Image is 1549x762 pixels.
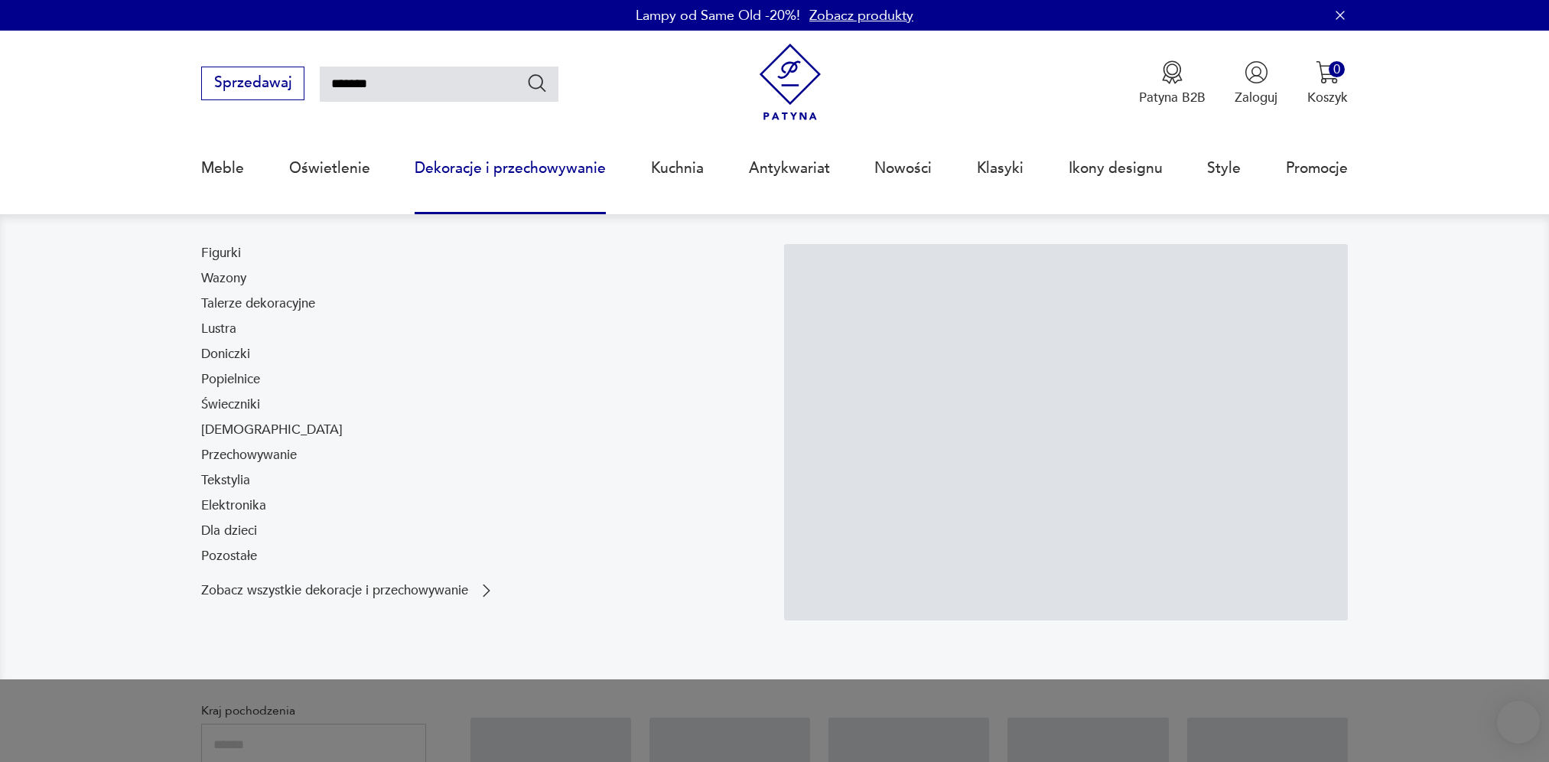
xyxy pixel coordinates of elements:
p: Zaloguj [1235,89,1277,106]
a: Style [1207,133,1241,204]
button: Zaloguj [1235,60,1277,106]
a: Pozostałe [201,547,257,565]
img: Patyna - sklep z meblami i dekoracjami vintage [752,44,829,121]
p: Patyna B2B [1139,89,1206,106]
a: Wazony [201,269,246,288]
a: Ikony designu [1069,133,1163,204]
a: Nowości [874,133,932,204]
a: Przechowywanie [201,446,297,464]
img: Ikona medalu [1160,60,1184,84]
img: Ikonka użytkownika [1245,60,1268,84]
a: Kuchnia [651,133,704,204]
a: Klasyki [977,133,1023,204]
a: Lustra [201,320,236,338]
div: 0 [1329,61,1345,77]
button: Szukaj [526,72,548,94]
a: [DEMOGRAPHIC_DATA] [201,421,343,439]
a: Talerze dekoracyjne [201,295,315,313]
iframe: Smartsupp widget button [1497,701,1540,744]
a: Zobacz wszystkie dekoracje i przechowywanie [201,581,496,600]
a: Dla dzieci [201,522,257,540]
button: Patyna B2B [1139,60,1206,106]
a: Oświetlenie [289,133,370,204]
a: Doniczki [201,345,250,363]
button: 0Koszyk [1307,60,1348,106]
a: Popielnice [201,370,260,389]
a: Figurki [201,244,241,262]
p: Koszyk [1307,89,1348,106]
button: Sprzedawaj [201,67,304,100]
a: Ikona medaluPatyna B2B [1139,60,1206,106]
a: Dekoracje i przechowywanie [415,133,606,204]
a: Zobacz produkty [809,6,913,25]
a: Sprzedawaj [201,78,304,90]
a: Elektronika [201,497,266,515]
a: Meble [201,133,244,204]
a: Promocje [1286,133,1348,204]
a: Tekstylia [201,471,250,490]
img: Ikona koszyka [1316,60,1339,84]
a: Świeczniki [201,396,260,414]
p: Lampy od Same Old -20%! [636,6,800,25]
p: Zobacz wszystkie dekoracje i przechowywanie [201,585,468,597]
a: Antykwariat [749,133,830,204]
